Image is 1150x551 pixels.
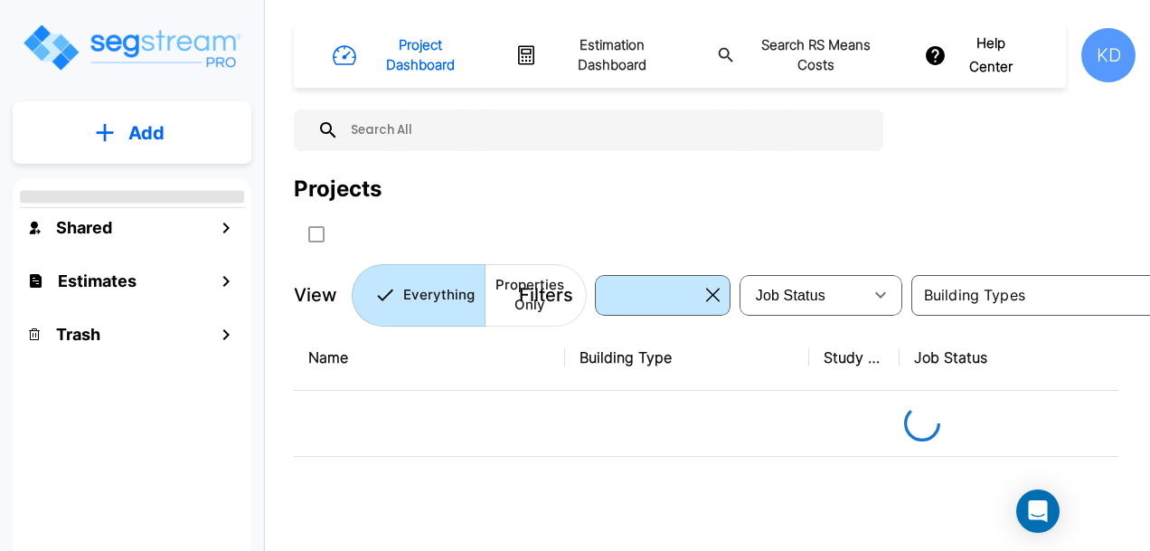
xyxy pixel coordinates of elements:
button: Properties Only [485,264,587,327]
h1: Shared [56,215,112,240]
p: Everything [403,285,475,306]
h1: Trash [56,322,100,347]
img: Logo [21,22,242,73]
div: Select [743,270,862,320]
th: Building Type [565,325,809,391]
div: KD [1081,28,1136,82]
input: Search All [339,109,874,151]
p: Add [128,119,165,147]
th: Job Status [900,325,1144,391]
span: Job Status [756,288,825,303]
button: Help Center [920,26,1034,85]
p: Properties Only [495,275,564,316]
input: Building Types [917,282,1147,308]
h1: Project Dashboard [364,35,476,76]
button: Project Dashboard [325,28,486,83]
h1: Estimates [58,269,137,293]
p: View [294,281,337,309]
div: Projects [294,173,382,205]
div: Select [599,270,699,320]
th: Name [294,325,565,391]
div: Open Intercom Messenger [1016,489,1060,533]
th: Study Type [809,325,900,391]
button: Estimation Dashboard [508,28,688,83]
button: Everything [352,264,485,327]
div: Platform [352,264,587,327]
h1: Search RS Means Costs [743,35,889,76]
button: Search RS Means Costs [710,28,899,83]
button: Add [13,107,251,159]
h1: Estimation Dashboard [545,35,678,76]
button: SelectAll [298,216,335,252]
